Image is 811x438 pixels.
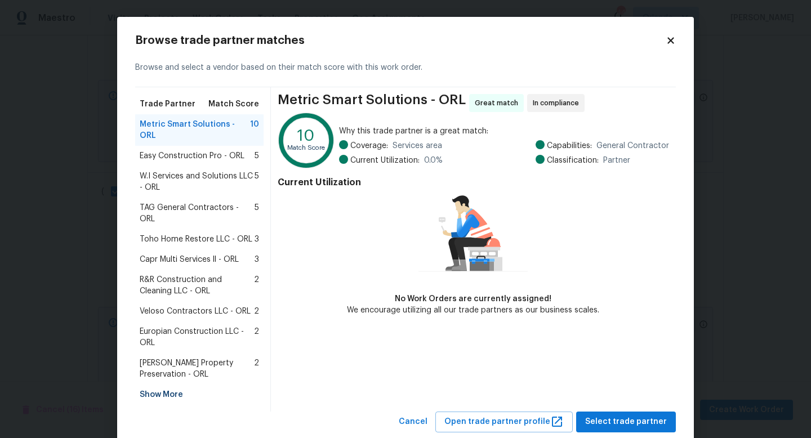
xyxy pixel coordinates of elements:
[603,155,630,166] span: Partner
[347,305,599,316] div: We encourage utilizing all our trade partners as our business scales.
[140,202,255,225] span: TAG General Contractors - ORL
[140,357,254,380] span: [PERSON_NAME] Property Preservation - ORL
[350,155,420,166] span: Current Utilization:
[140,99,195,110] span: Trade Partner
[135,385,264,405] div: Show More
[278,94,466,112] span: Metric Smart Solutions - ORL
[255,254,259,265] span: 3
[350,140,388,151] span: Coverage:
[278,177,669,188] h4: Current Utilization
[347,293,599,305] div: No Work Orders are currently assigned!
[140,306,251,317] span: Veloso Contractors LLC - ORL
[394,412,432,432] button: Cancel
[255,202,259,225] span: 5
[475,97,523,109] span: Great match
[140,326,254,348] span: Europian Construction LLC - ORL
[533,97,583,109] span: In compliance
[140,150,244,162] span: Easy Construction Pro - ORL
[287,145,325,151] text: Match Score
[585,415,667,429] span: Select trade partner
[596,140,669,151] span: General Contractor
[399,415,427,429] span: Cancel
[140,119,250,141] span: Metric Smart Solutions - ORL
[135,35,666,46] h2: Browse trade partner matches
[297,128,315,144] text: 10
[254,326,259,348] span: 2
[255,234,259,245] span: 3
[140,171,255,193] span: W.I Services and Solutions LLC - ORL
[424,155,443,166] span: 0.0 %
[393,140,442,151] span: Services area
[250,119,259,141] span: 10
[140,234,252,245] span: Toho Home Restore LLC - ORL
[547,140,592,151] span: Capabilities:
[208,99,259,110] span: Match Score
[254,357,259,380] span: 2
[255,150,259,162] span: 5
[444,415,564,429] span: Open trade partner profile
[255,171,259,193] span: 5
[435,412,573,432] button: Open trade partner profile
[254,306,259,317] span: 2
[135,48,676,87] div: Browse and select a vendor based on their match score with this work order.
[547,155,599,166] span: Classification:
[339,126,669,137] span: Why this trade partner is a great match:
[254,274,259,297] span: 2
[576,412,676,432] button: Select trade partner
[140,254,239,265] span: Capr Multi Services ll - ORL
[140,274,254,297] span: R&R Construction and Cleaning LLC - ORL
